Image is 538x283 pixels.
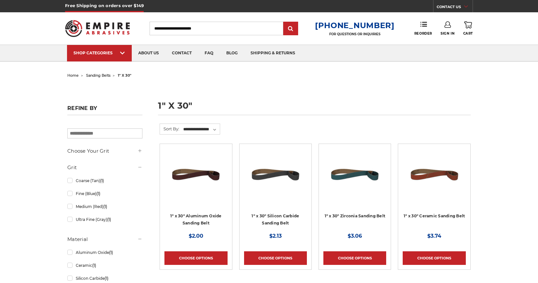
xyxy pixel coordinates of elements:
a: Ceramic [67,260,142,271]
img: Empire Abrasives [65,16,130,41]
img: 1" x 30" Zirconia File Belt [329,148,381,200]
a: Choose Options [323,251,386,265]
a: 1" x 30" Zirconia Sanding Belt [325,213,386,218]
span: $3.74 [427,233,441,239]
span: (1) [92,263,96,268]
span: (1) [105,276,108,281]
select: Sort By: [182,125,220,134]
span: (1) [100,178,104,183]
a: shipping & returns [244,45,302,61]
a: blog [220,45,244,61]
img: 1" x 30" Aluminum Oxide File Belt [170,148,222,200]
span: $2.13 [269,233,282,239]
p: FOR QUESTIONS OR INQUIRIES [315,32,395,36]
a: home [67,73,79,78]
a: CONTACT US [437,3,473,12]
h1: 1" x 30" [158,101,471,115]
a: sanding belts [86,73,110,78]
a: Cart [463,21,473,36]
span: Cart [463,31,473,36]
a: Fine (Blue) [67,188,142,199]
span: (1) [109,250,113,255]
img: 1" x 30" Ceramic File Belt [409,148,460,200]
h5: Material [67,235,142,243]
span: (1) [107,217,111,222]
span: 1" x 30" [118,73,131,78]
a: 1" x 30" Ceramic File Belt [403,148,465,211]
a: Choose Options [403,251,465,265]
a: Medium (Red) [67,201,142,212]
a: Aluminum Oxide [67,247,142,258]
input: Submit [284,22,297,35]
a: 1" x 30" Ceramic Sanding Belt [404,213,465,218]
a: [PHONE_NUMBER] [315,21,395,30]
img: 1" x 30" Silicon Carbide File Belt [250,148,301,200]
a: 1" x 30" Silicon Carbide Sanding Belt [252,213,299,226]
a: 1" x 30" Silicon Carbide File Belt [244,148,307,211]
span: Sign In [441,31,454,36]
a: Coarse (Tan) [67,175,142,186]
a: Choose Options [164,251,227,265]
a: Reorder [414,21,432,35]
a: about us [132,45,165,61]
a: 1" x 30" Aluminum Oxide File Belt [164,148,227,211]
a: Choose Options [244,251,307,265]
label: Sort By: [160,124,179,134]
h5: Choose Your Grit [67,147,142,155]
a: contact [165,45,198,61]
span: (1) [103,204,107,209]
span: (1) [96,191,100,196]
a: 1" x 30" Zirconia File Belt [323,148,386,211]
h5: Grit [67,164,142,171]
a: Ultra Fine (Gray) [67,214,142,225]
h5: Refine by [67,105,142,115]
a: 1" x 30" Aluminum Oxide Sanding Belt [170,213,222,226]
div: SHOP CATEGORIES [73,50,125,55]
a: faq [198,45,220,61]
span: $3.06 [348,233,362,239]
span: $2.00 [189,233,203,239]
span: Reorder [414,31,432,36]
